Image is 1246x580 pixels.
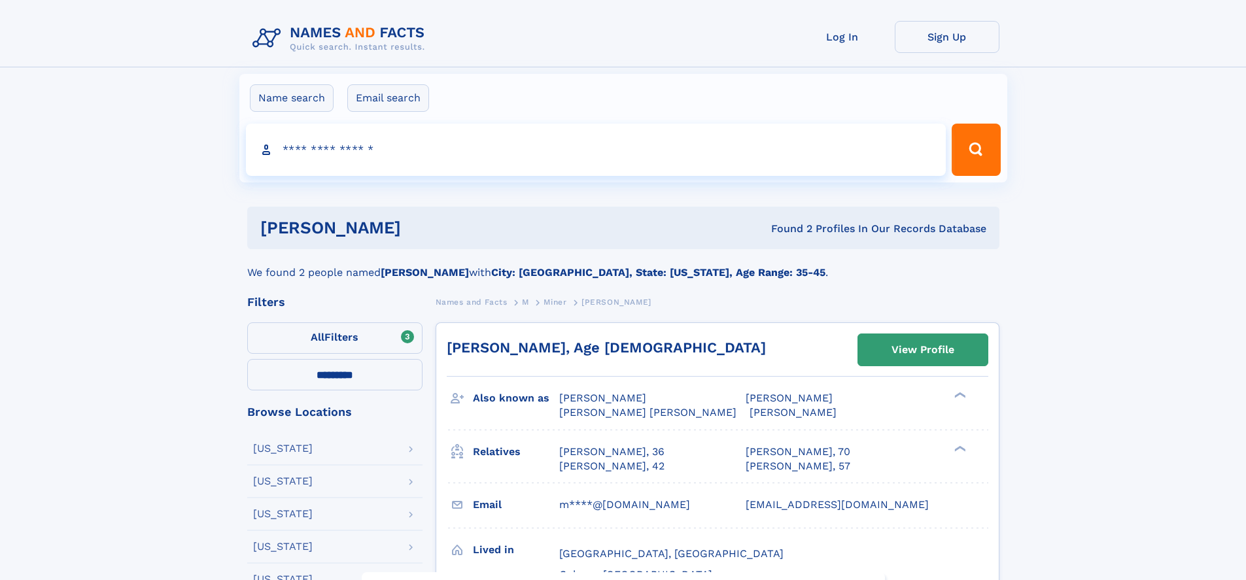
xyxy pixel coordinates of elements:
[858,334,988,366] a: View Profile
[347,84,429,112] label: Email search
[247,296,423,308] div: Filters
[381,266,469,279] b: [PERSON_NAME]
[559,392,646,404] span: [PERSON_NAME]
[951,444,967,452] div: ❯
[746,445,850,459] a: [PERSON_NAME], 70
[253,541,313,552] div: [US_STATE]
[253,443,313,454] div: [US_STATE]
[544,294,566,310] a: Miner
[473,539,559,561] h3: Lived in
[247,249,999,281] div: We found 2 people named with .
[436,294,508,310] a: Names and Facts
[581,298,651,307] span: [PERSON_NAME]
[790,21,895,53] a: Log In
[311,331,324,343] span: All
[746,498,929,511] span: [EMAIL_ADDRESS][DOMAIN_NAME]
[544,298,566,307] span: Miner
[559,406,736,418] span: [PERSON_NAME] [PERSON_NAME]
[559,445,665,459] a: [PERSON_NAME], 36
[522,294,529,310] a: M
[586,222,986,236] div: Found 2 Profiles In Our Records Database
[473,494,559,516] h3: Email
[952,124,1000,176] button: Search Button
[559,547,784,560] span: [GEOGRAPHIC_DATA], [GEOGRAPHIC_DATA]
[260,220,586,236] h1: [PERSON_NAME]
[447,339,766,356] a: [PERSON_NAME], Age [DEMOGRAPHIC_DATA]
[559,459,665,473] a: [PERSON_NAME], 42
[253,476,313,486] div: [US_STATE]
[246,124,946,176] input: search input
[473,441,559,463] h3: Relatives
[522,298,529,307] span: M
[253,509,313,519] div: [US_STATE]
[895,21,999,53] a: Sign Up
[247,21,436,56] img: Logo Names and Facts
[746,392,833,404] span: [PERSON_NAME]
[891,335,954,365] div: View Profile
[750,406,837,418] span: [PERSON_NAME]
[746,459,850,473] a: [PERSON_NAME], 57
[250,84,334,112] label: Name search
[247,406,423,418] div: Browse Locations
[473,387,559,409] h3: Also known as
[247,322,423,354] label: Filters
[951,391,967,400] div: ❯
[491,266,825,279] b: City: [GEOGRAPHIC_DATA], State: [US_STATE], Age Range: 35-45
